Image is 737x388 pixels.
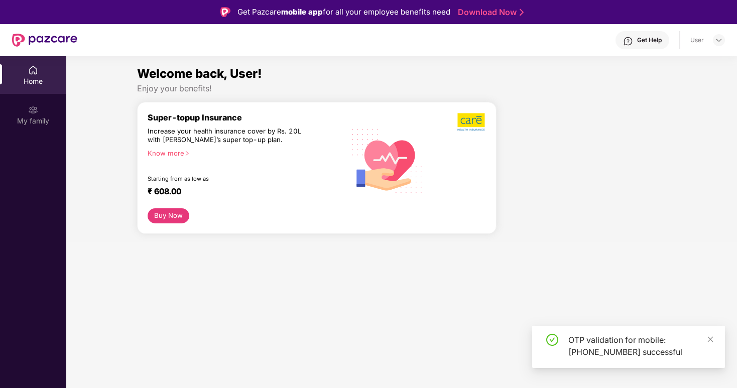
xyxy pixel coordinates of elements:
[458,7,521,18] a: Download Now
[546,334,558,346] span: check-circle
[623,36,633,46] img: svg+xml;base64,PHN2ZyBpZD0iSGVscC0zMngzMiIgeG1sbnM9Imh0dHA6Ly93d3cudzMub3JnLzIwMDAvc3ZnIiB3aWR0aD...
[12,34,77,47] img: New Pazcare Logo
[568,334,713,358] div: OTP validation for mobile: [PHONE_NUMBER] successful
[520,7,524,18] img: Stroke
[148,112,345,122] div: Super-topup Insurance
[148,149,339,156] div: Know more
[237,6,450,18] div: Get Pazcare for all your employee benefits need
[184,151,190,156] span: right
[148,127,302,145] div: Increase your health insurance cover by Rs. 20L with [PERSON_NAME]’s super top-up plan.
[137,83,666,94] div: Enjoy your benefits!
[637,36,662,44] div: Get Help
[345,117,430,203] img: svg+xml;base64,PHN2ZyB4bWxucz0iaHR0cDovL3d3dy53My5vcmcvMjAwMC9zdmciIHhtbG5zOnhsaW5rPSJodHRwOi8vd3...
[707,336,714,343] span: close
[148,175,302,182] div: Starting from as low as
[220,7,230,17] img: Logo
[457,112,486,132] img: b5dec4f62d2307b9de63beb79f102df3.png
[715,36,723,44] img: svg+xml;base64,PHN2ZyBpZD0iRHJvcGRvd24tMzJ4MzIiIHhtbG5zPSJodHRwOi8vd3d3LnczLm9yZy8yMDAwL3N2ZyIgd2...
[690,36,704,44] div: User
[28,105,38,115] img: svg+xml;base64,PHN2ZyB3aWR0aD0iMjAiIGhlaWdodD0iMjAiIHZpZXdCb3g9IjAgMCAyMCAyMCIgZmlsbD0ibm9uZSIgeG...
[28,65,38,75] img: svg+xml;base64,PHN2ZyBpZD0iSG9tZSIgeG1sbnM9Imh0dHA6Ly93d3cudzMub3JnLzIwMDAvc3ZnIiB3aWR0aD0iMjAiIG...
[148,186,335,198] div: ₹ 608.00
[137,66,262,81] span: Welcome back, User!
[281,7,323,17] strong: mobile app
[148,208,189,223] button: Buy Now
